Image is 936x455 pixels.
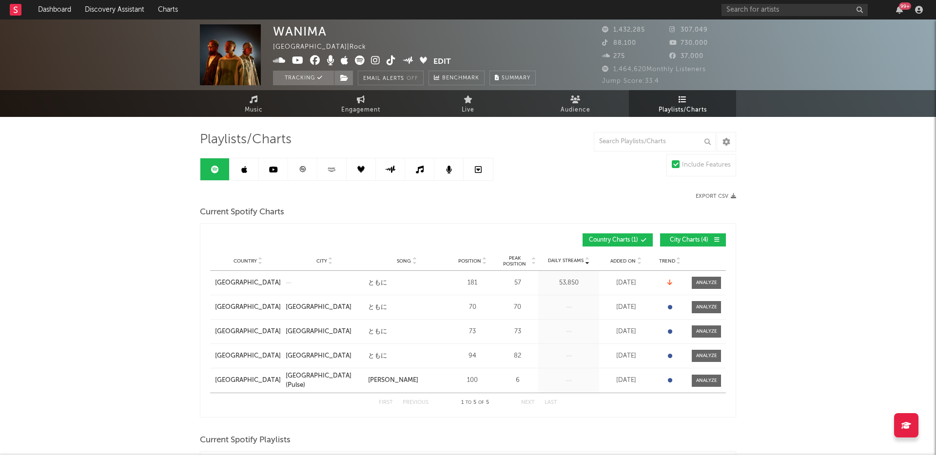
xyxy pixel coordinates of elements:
[602,351,650,361] div: [DATE]
[200,90,307,117] a: Music
[896,6,903,14] button: 99+
[429,71,485,85] a: Benchmark
[286,327,351,337] div: [GEOGRAPHIC_DATA]
[502,76,530,81] span: Summary
[273,41,377,53] div: [GEOGRAPHIC_DATA] | Rock
[368,351,387,361] div: ともに
[499,351,536,361] div: 82
[602,278,650,288] div: [DATE]
[245,104,263,116] span: Music
[660,233,726,246] button: City Charts(4)
[368,327,446,337] a: ともに
[499,327,536,337] div: 73
[696,193,736,199] button: Export CSV
[407,76,418,81] em: Off
[450,376,494,385] div: 100
[489,71,536,85] button: Summary
[541,278,597,288] div: 53,850
[403,400,429,405] button: Previous
[368,303,387,312] div: ともに
[602,376,650,385] div: [DATE]
[548,257,584,265] span: Daily Streams
[215,376,281,385] a: [GEOGRAPHIC_DATA]
[602,53,625,59] span: 275
[669,53,703,59] span: 37,000
[499,303,536,312] div: 70
[589,237,638,243] span: Country Charts ( 1 )
[286,351,363,361] a: [GEOGRAPHIC_DATA]
[368,327,387,337] div: ともに
[899,2,911,10] div: 99 +
[450,303,494,312] div: 70
[397,258,411,264] span: Song
[602,327,650,337] div: [DATE]
[466,400,471,405] span: to
[215,278,281,288] a: [GEOGRAPHIC_DATA]
[273,24,327,38] div: WANIMA
[666,237,711,243] span: City Charts ( 4 )
[450,351,494,361] div: 94
[368,376,446,385] a: [PERSON_NAME]
[602,40,636,46] span: 88,100
[499,278,536,288] div: 57
[478,400,484,405] span: of
[368,303,446,312] a: ともに
[522,90,629,117] a: Audience
[499,376,536,385] div: 6
[462,104,474,116] span: Live
[450,327,494,337] div: 73
[368,278,446,288] a: ともに
[215,303,281,312] a: [GEOGRAPHIC_DATA]
[433,56,451,68] button: Edit
[368,376,418,385] div: [PERSON_NAME]
[521,400,535,405] button: Next
[200,435,291,446] span: Current Spotify Playlists
[583,233,653,246] button: Country Charts(1)
[200,207,284,218] span: Current Spotify Charts
[286,303,363,312] a: [GEOGRAPHIC_DATA]
[316,258,327,264] span: City
[499,255,530,267] span: Peak Position
[602,66,706,73] span: 1,464,620 Monthly Listeners
[286,303,351,312] div: [GEOGRAPHIC_DATA]
[215,351,281,361] a: [GEOGRAPHIC_DATA]
[368,351,446,361] a: ともに
[594,132,716,152] input: Search Playlists/Charts
[234,258,257,264] span: Country
[659,104,707,116] span: Playlists/Charts
[602,78,659,84] span: Jump Score: 33.4
[286,327,363,337] a: [GEOGRAPHIC_DATA]
[610,258,636,264] span: Added On
[450,278,494,288] div: 181
[358,71,424,85] button: Email AlertsOff
[629,90,736,117] a: Playlists/Charts
[669,27,708,33] span: 307,049
[721,4,868,16] input: Search for artists
[368,278,387,288] div: ともに
[414,90,522,117] a: Live
[659,258,675,264] span: Trend
[682,159,731,171] div: Include Features
[442,73,479,84] span: Benchmark
[602,27,645,33] span: 1,432,285
[669,40,708,46] span: 730,000
[458,258,481,264] span: Position
[602,303,650,312] div: [DATE]
[448,397,502,409] div: 1 5 5
[200,134,292,146] span: Playlists/Charts
[545,400,557,405] button: Last
[273,71,334,85] button: Tracking
[286,371,363,390] a: [GEOGRAPHIC_DATA] (Pulse)
[341,104,380,116] span: Engagement
[307,90,414,117] a: Engagement
[215,327,281,337] a: [GEOGRAPHIC_DATA]
[379,400,393,405] button: First
[286,351,351,361] div: [GEOGRAPHIC_DATA]
[561,104,590,116] span: Audience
